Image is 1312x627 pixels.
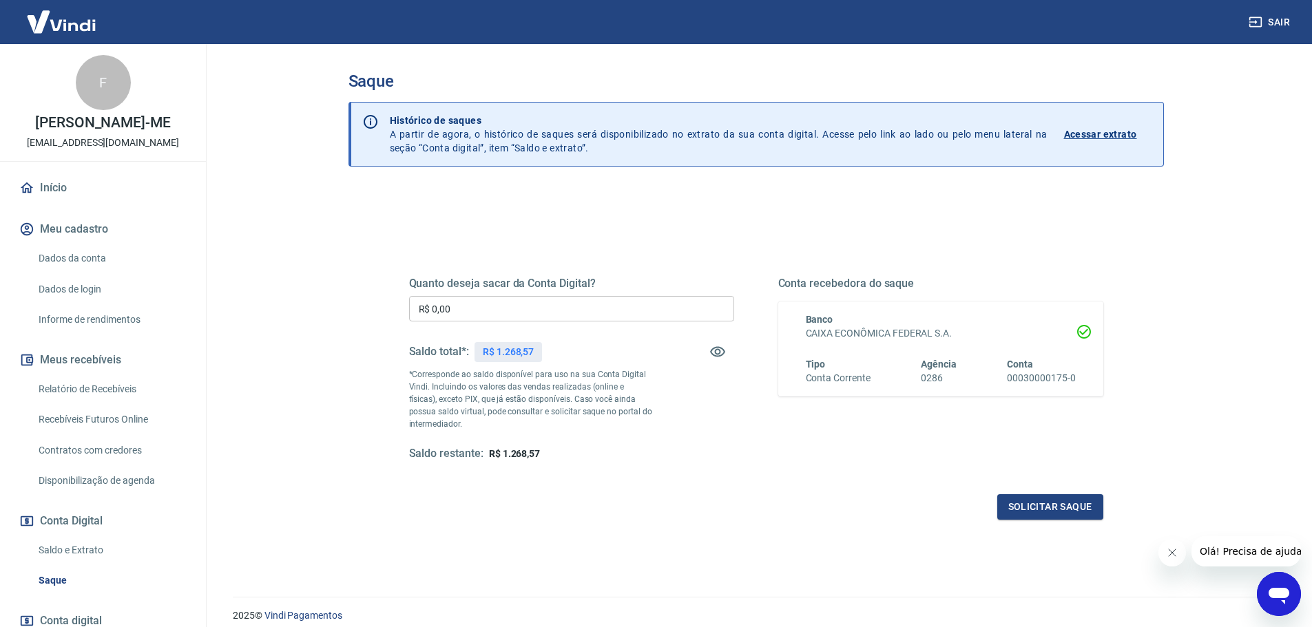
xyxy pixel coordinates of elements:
p: A partir de agora, o histórico de saques será disponibilizado no extrato da sua conta digital. Ac... [390,114,1048,155]
h5: Saldo restante: [409,447,483,461]
p: Acessar extrato [1064,127,1137,141]
h5: Saldo total*: [409,345,469,359]
h5: Quanto deseja sacar da Conta Digital? [409,277,734,290]
p: [EMAIL_ADDRESS][DOMAIN_NAME] [27,136,179,150]
a: Saldo e Extrato [33,536,189,564]
span: Conta [1007,359,1033,370]
h6: Conta Corrente [806,371,871,385]
span: Agência [921,359,957,370]
p: 2025 © [233,608,1279,623]
h6: 0286 [921,371,957,385]
a: Vindi Pagamentos [264,610,342,621]
a: Acessar extrato [1064,114,1152,155]
button: Conta Digital [17,506,189,536]
a: Dados da conta [33,244,189,273]
iframe: Mensagem da empresa [1191,536,1301,566]
a: Saque [33,566,189,595]
p: *Corresponde ao saldo disponível para uso na sua Conta Digital Vindi. Incluindo os valores das ve... [409,368,653,430]
p: Histórico de saques [390,114,1048,127]
a: Recebíveis Futuros Online [33,405,189,434]
h5: Conta recebedora do saque [778,277,1103,290]
a: Dados de login [33,275,189,304]
h3: Saque [348,72,1164,91]
span: Olá! Precisa de ajuda? [8,10,116,21]
button: Solicitar saque [997,494,1103,520]
img: Vindi [17,1,106,43]
button: Meu cadastro [17,214,189,244]
a: Início [17,173,189,203]
a: Informe de rendimentos [33,306,189,334]
div: F [76,55,131,110]
a: Contratos com credores [33,436,189,465]
span: Tipo [806,359,826,370]
iframe: Fechar mensagem [1158,539,1186,566]
h6: 00030000175-0 [1007,371,1075,385]
h6: CAIXA ECONÔMICA FEDERAL S.A. [806,326,1076,341]
span: Banco [806,314,833,325]
a: Relatório de Recebíveis [33,375,189,403]
span: R$ 1.268,57 [489,448,540,459]
p: [PERSON_NAME]-ME [35,116,171,130]
button: Sair [1246,10,1295,35]
p: R$ 1.268,57 [483,345,534,359]
button: Meus recebíveis [17,345,189,375]
iframe: Botão para abrir a janela de mensagens [1257,572,1301,616]
a: Disponibilização de agenda [33,467,189,495]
